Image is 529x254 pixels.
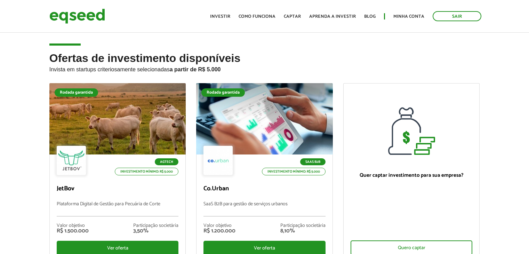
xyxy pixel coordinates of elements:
[57,228,89,234] div: R$ 1.500.000
[155,158,178,165] p: Agtech
[262,168,326,175] p: Investimento mínimo: R$ 5.000
[364,14,376,19] a: Blog
[203,228,235,234] div: R$ 1.200.000
[203,185,326,193] p: Co.Urban
[309,14,356,19] a: Aprenda a investir
[210,14,230,19] a: Investir
[300,158,326,165] p: SaaS B2B
[115,168,178,175] p: Investimento mínimo: R$ 5.000
[280,223,326,228] div: Participação societária
[57,201,179,216] p: Plataforma Digital de Gestão para Pecuária de Corte
[57,185,179,193] p: JetBov
[49,52,480,83] h2: Ofertas de investimento disponíveis
[284,14,301,19] a: Captar
[49,64,480,73] p: Invista em startups criteriosamente selecionadas
[170,66,221,72] strong: a partir de R$ 5.000
[203,223,235,228] div: Valor objetivo
[203,201,326,216] p: SaaS B2B para gestão de serviços urbanos
[55,88,98,97] div: Rodada garantida
[280,228,326,234] div: 8,10%
[201,88,245,97] div: Rodada garantida
[133,223,178,228] div: Participação societária
[393,14,424,19] a: Minha conta
[57,223,89,228] div: Valor objetivo
[433,11,481,21] a: Sair
[239,14,275,19] a: Como funciona
[351,172,473,178] p: Quer captar investimento para sua empresa?
[49,7,105,25] img: EqSeed
[133,228,178,234] div: 3,50%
